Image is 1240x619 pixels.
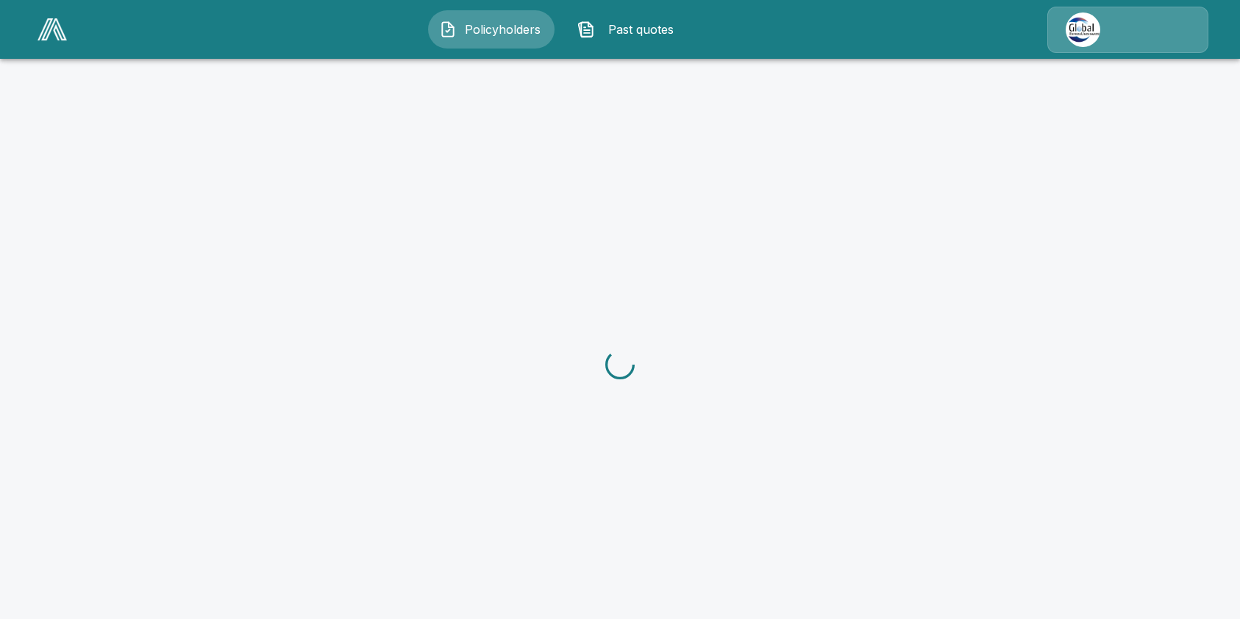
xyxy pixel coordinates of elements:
span: Past quotes [601,21,682,38]
button: Policyholders IconPolicyholders [428,10,555,49]
span: Policyholders [463,21,544,38]
a: Agency Icon [1047,7,1208,53]
img: Past quotes Icon [577,21,595,38]
img: Agency Icon [1066,12,1100,47]
button: Past quotes IconPast quotes [566,10,693,49]
img: AA Logo [38,18,67,40]
img: Policyholders Icon [439,21,457,38]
